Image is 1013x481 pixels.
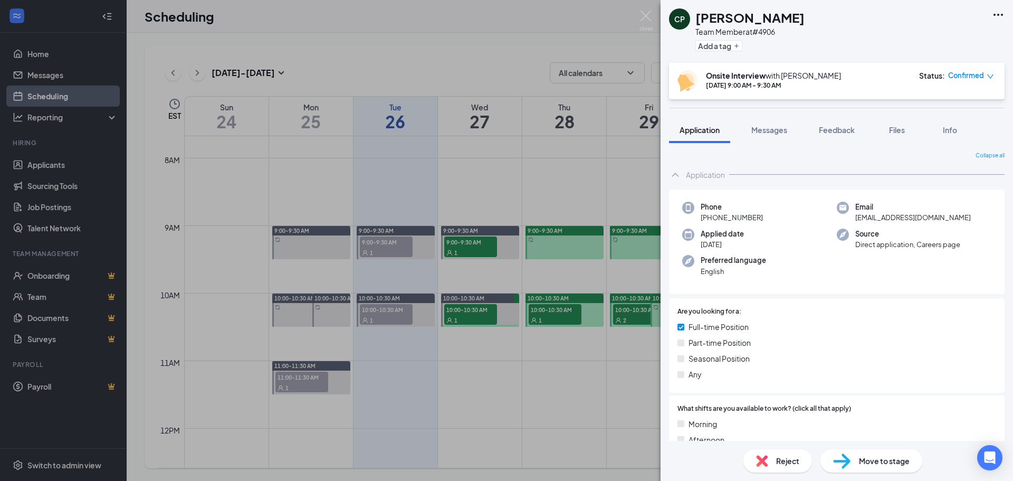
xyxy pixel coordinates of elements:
span: Morning [689,418,717,430]
span: Direct application, Careers page [855,239,960,250]
span: Collapse all [976,152,1005,160]
span: Preferred language [701,255,766,266]
span: Applied date [701,229,744,239]
span: Seasonal Position [689,353,750,364]
span: Reject [776,455,799,467]
span: [EMAIL_ADDRESS][DOMAIN_NAME] [855,212,971,223]
span: Full-time Position [689,321,749,333]
div: Status : [919,70,945,81]
svg: Ellipses [992,8,1005,21]
svg: ChevronUp [669,168,682,181]
div: Team Member at #4906 [695,26,805,37]
svg: Plus [733,43,740,49]
span: Email [855,202,971,212]
span: Part-time Position [689,337,751,348]
span: Source [855,229,960,239]
div: Open Intercom Messenger [977,445,1002,470]
span: Files [889,125,905,135]
span: What shifts are you available to work? (click all that apply) [677,404,851,414]
div: CP [674,14,685,24]
b: Onsite Interview [706,71,766,80]
span: [DATE] [701,239,744,250]
div: [DATE] 9:00 AM - 9:30 AM [706,81,841,90]
span: Phone [701,202,763,212]
span: down [987,73,994,80]
div: Application [686,169,725,180]
span: Are you looking for a: [677,307,741,317]
span: English [701,266,766,277]
span: Messages [751,125,787,135]
button: PlusAdd a tag [695,40,742,51]
span: Feedback [819,125,855,135]
span: Any [689,369,702,380]
h1: [PERSON_NAME] [695,8,805,26]
span: Application [680,125,720,135]
span: [PHONE_NUMBER] [701,212,763,223]
span: Confirmed [948,70,984,81]
span: Afternoon [689,434,724,446]
span: Info [943,125,957,135]
span: Move to stage [859,455,910,467]
div: with [PERSON_NAME] [706,70,841,81]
